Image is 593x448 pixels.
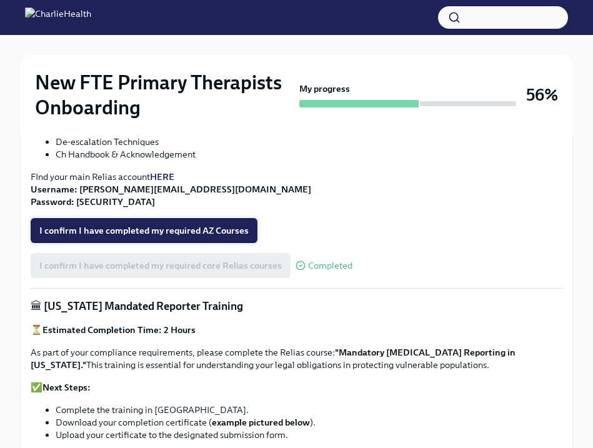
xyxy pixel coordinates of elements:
strong: Username: [PERSON_NAME][EMAIL_ADDRESS][DOMAIN_NAME] Password: [SECURITY_DATA] [31,184,311,207]
button: I confirm I have completed my required AZ Courses [31,218,257,243]
h2: New FTE Primary Therapists Onboarding [35,70,294,120]
h3: 56% [526,84,558,106]
strong: Estimated Completion Time: 2 Hours [42,324,196,336]
strong: Next Steps: [42,382,91,393]
li: Upload your certificate to the designated submission form. [56,429,562,441]
img: CharlieHealth [25,7,91,27]
span: I confirm I have completed my required AZ Courses [39,224,249,237]
li: Complete the training in [GEOGRAPHIC_DATA]. [56,404,562,416]
p: FInd your main Relias account [31,171,562,208]
p: ⏳ [31,324,562,336]
strong: My progress [299,82,350,95]
strong: example pictured below [212,417,310,428]
li: Download your completion certificate ( ). [56,416,562,429]
p: 🏛 [US_STATE] Mandated Reporter Training [31,299,562,314]
p: As part of your compliance requirements, please complete the Relias course: This training is esse... [31,346,562,371]
p: ✅ [31,381,562,394]
span: Completed [308,261,352,271]
li: Ch Handbook & Acknowledgement [56,148,562,161]
a: HERE [150,171,174,182]
li: De-escalation Techniques [56,136,562,148]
